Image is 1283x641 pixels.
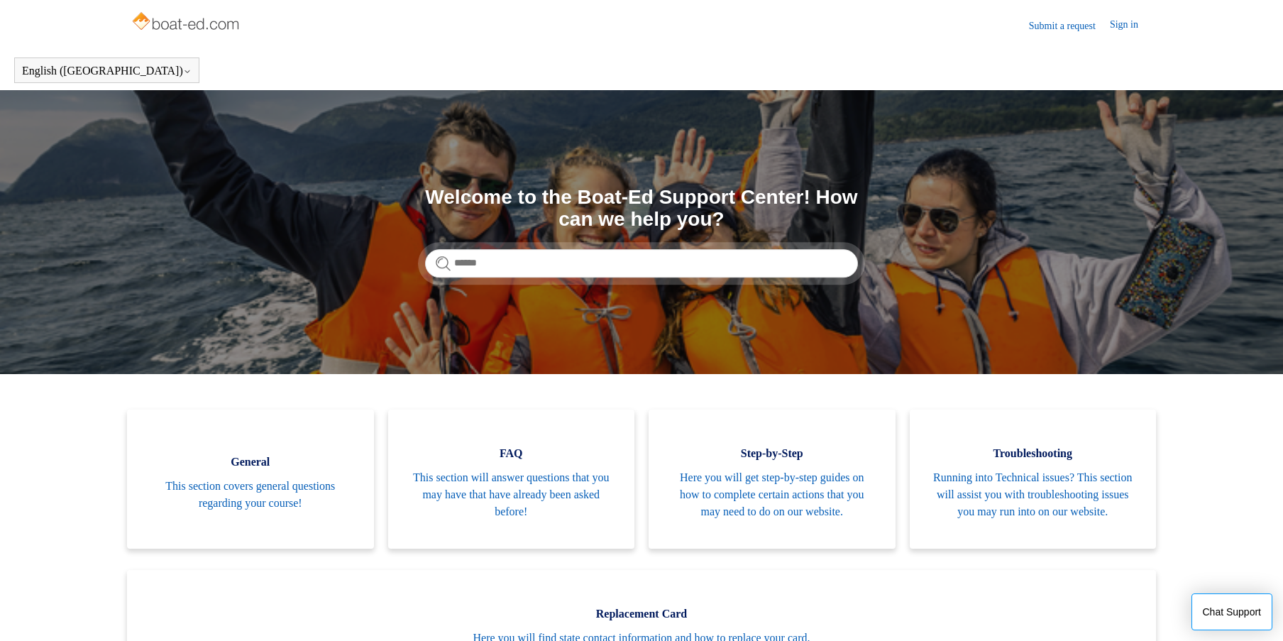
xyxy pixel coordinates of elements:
[409,469,614,520] span: This section will answer questions that you may have that have already been asked before!
[148,606,1135,623] span: Replacement Card
[931,445,1135,462] span: Troubleshooting
[1110,17,1152,34] a: Sign in
[670,469,874,520] span: Here you will get step-by-step guides on how to complete certain actions that you may need to do ...
[131,9,243,37] img: Boat-Ed Help Center home page
[148,454,353,471] span: General
[670,445,874,462] span: Step-by-Step
[388,410,635,549] a: FAQ This section will answer questions that you may have that have already been asked before!
[425,187,858,231] h1: Welcome to the Boat-Ed Support Center! How can we help you?
[127,410,374,549] a: General This section covers general questions regarding your course!
[425,249,858,278] input: Search
[409,445,614,462] span: FAQ
[931,469,1135,520] span: Running into Technical issues? This section will assist you with troubleshooting issues you may r...
[910,410,1157,549] a: Troubleshooting Running into Technical issues? This section will assist you with troubleshooting ...
[1191,593,1273,630] button: Chat Support
[649,410,896,549] a: Step-by-Step Here you will get step-by-step guides on how to complete certain actions that you ma...
[1029,18,1110,33] a: Submit a request
[148,478,353,512] span: This section covers general questions regarding your course!
[22,65,192,77] button: English ([GEOGRAPHIC_DATA])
